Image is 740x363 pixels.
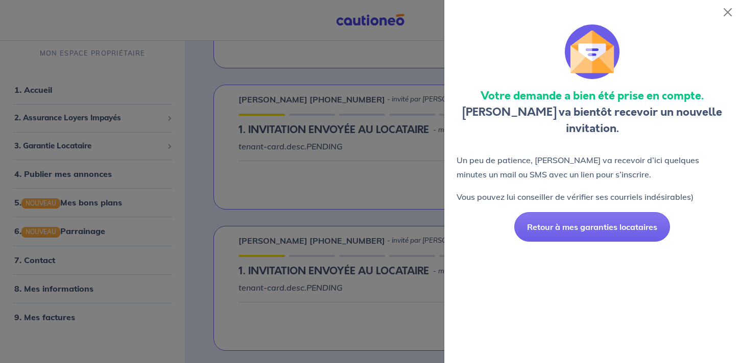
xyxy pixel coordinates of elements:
strong: Votre demande a bien été prise en compte. [481,88,704,103]
img: illu_invit.svg [565,24,620,80]
button: Close [720,4,736,20]
button: Retour à mes garanties locataires [514,212,670,242]
p: Un peu de patience, [PERSON_NAME] va recevoir d’ici quelques minutes un mail ou SMS avec un lien ... [457,153,728,181]
p: [PERSON_NAME] va bientôt recevoir un nouvelle invitation. [457,88,728,137]
p: Vous pouvez lui conseiller de vérifier ses courriels indésirables) [457,190,728,204]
